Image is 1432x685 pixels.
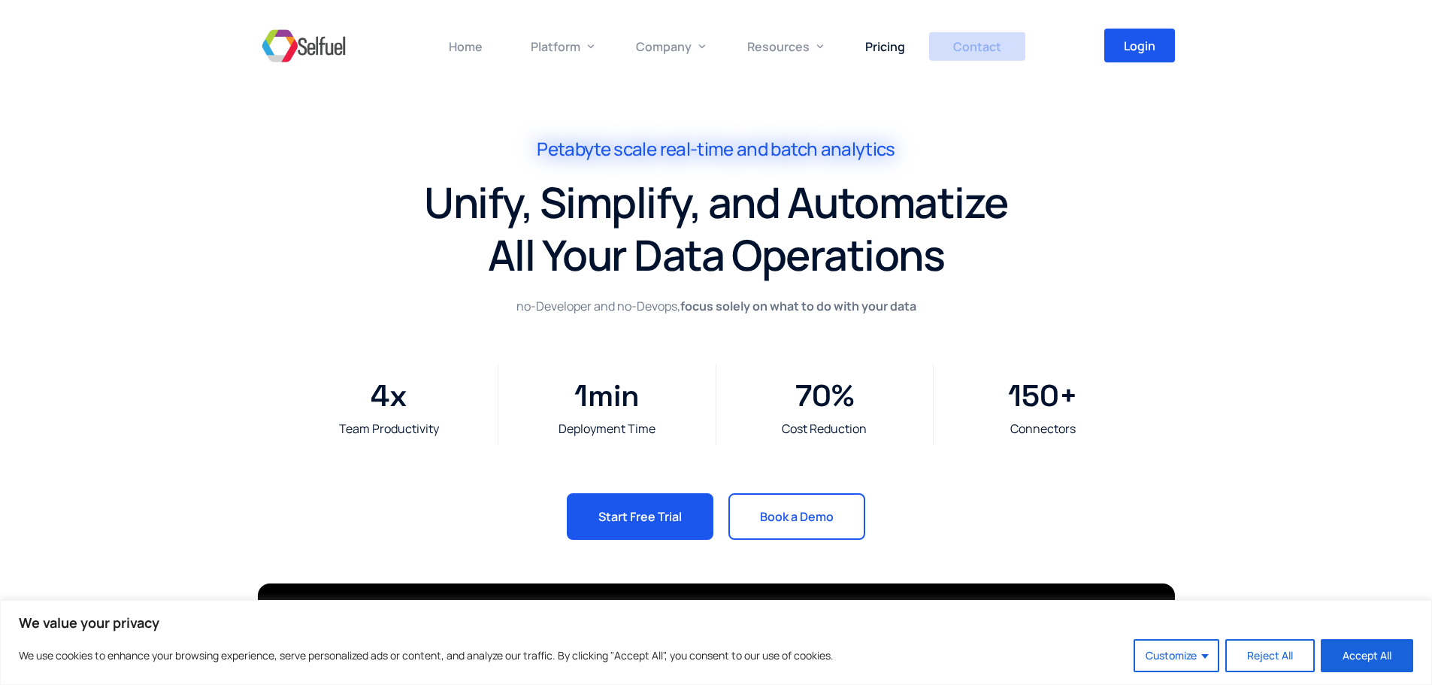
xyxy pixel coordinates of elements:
[250,229,1182,281] h1: All Your Data Operations​
[680,298,916,314] strong: focus solely on what to do with your data
[613,138,656,160] span: scale
[737,138,767,160] span: and
[660,138,734,160] span: real-time
[865,38,905,55] span: Pricing
[1124,40,1155,52] span: Login
[537,138,610,160] span: Petabyte
[941,420,1144,438] div: Connectors
[598,511,682,523] span: Start Free Trial
[250,176,1182,229] h1: Unify, Simplify, and Automatize
[1182,523,1432,685] iframe: Chat Widget
[574,372,588,420] span: 1
[19,647,834,665] p: We use cookies to enhance your browsing experience, serve personalized ads or content, and analyz...
[531,38,580,55] span: Platform
[821,138,895,160] span: analytics
[760,511,834,523] span: Book a Demo
[953,38,1001,55] span: Contact
[795,372,831,420] span: 70
[1059,372,1144,420] span: +
[770,138,817,160] span: batch
[728,493,865,540] a: Book a Demo
[1134,639,1219,672] button: Customize
[258,23,350,68] img: Selfuel - Democratizing Innovation
[506,420,708,438] div: Deployment Time
[510,296,923,316] p: no-Developer and no-Devops,
[636,38,692,55] span: Company
[567,493,713,540] a: Start Free Trial
[831,372,925,420] span: %
[19,614,1413,632] p: We value your privacy
[288,420,490,438] div: Team Productivity
[1104,29,1175,62] a: Login
[389,372,490,420] span: x
[1008,372,1059,420] span: 150
[724,420,926,438] div: Cost Reduction
[371,372,389,420] span: 4
[747,38,810,55] span: Resources
[449,38,483,55] span: Home
[588,372,708,420] span: min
